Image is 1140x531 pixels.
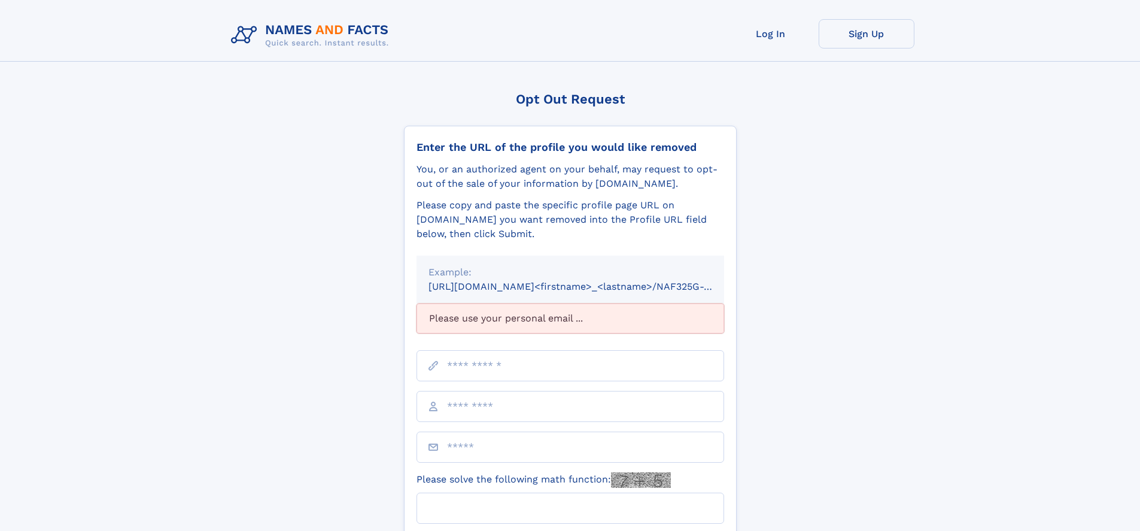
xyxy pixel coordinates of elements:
div: Enter the URL of the profile you would like removed [417,141,724,154]
a: Sign Up [819,19,914,48]
div: Please use your personal email ... [417,304,724,333]
div: Opt Out Request [404,92,737,107]
a: Log In [723,19,819,48]
div: Example: [428,265,712,280]
label: Please solve the following math function: [417,472,671,488]
div: Please copy and paste the specific profile page URL on [DOMAIN_NAME] you want removed into the Pr... [417,198,724,241]
small: [URL][DOMAIN_NAME]<firstname>_<lastname>/NAF325G-xxxxxxxx [428,281,747,292]
img: Logo Names and Facts [226,19,399,51]
div: You, or an authorized agent on your behalf, may request to opt-out of the sale of your informatio... [417,162,724,191]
